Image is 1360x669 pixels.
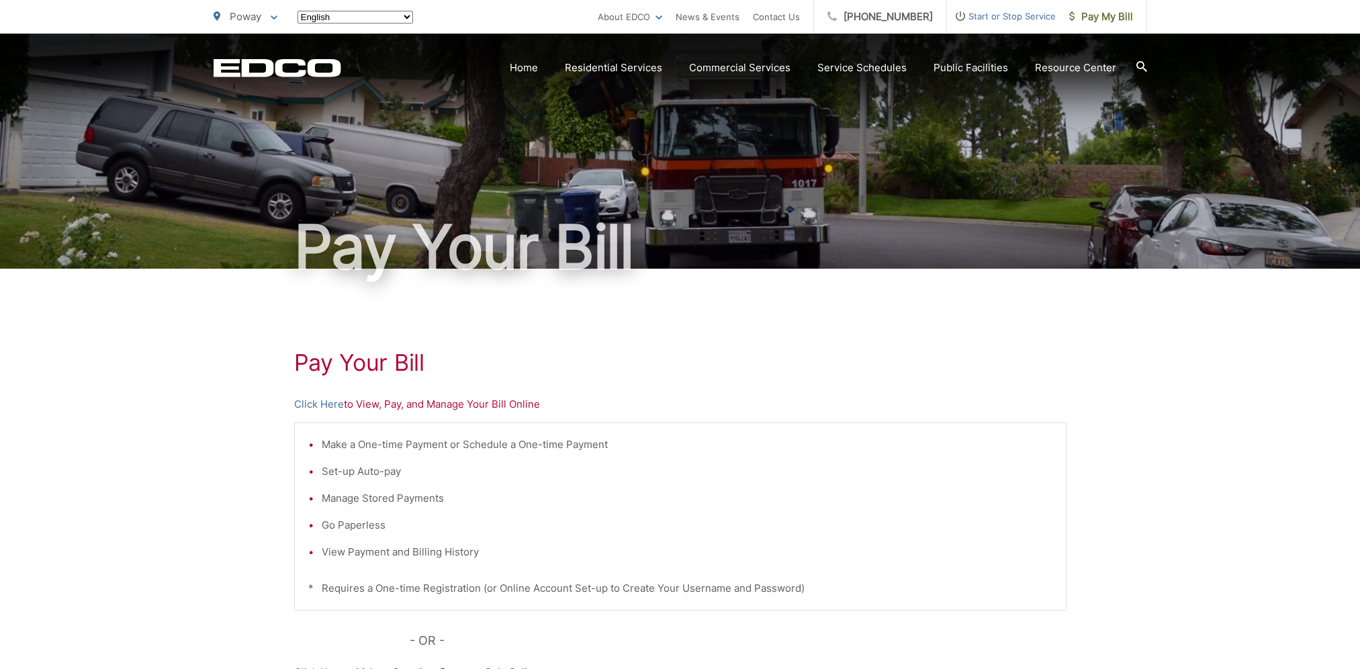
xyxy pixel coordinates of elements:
[214,58,341,77] a: EDCD logo. Return to the homepage.
[322,517,1052,533] li: Go Paperless
[294,349,1067,376] h1: Pay Your Bill
[1069,9,1133,25] span: Pay My Bill
[689,60,790,76] a: Commercial Services
[322,463,1052,480] li: Set-up Auto-pay
[322,437,1052,453] li: Make a One-time Payment or Schedule a One-time Payment
[410,631,1067,651] p: - OR -
[322,544,1052,560] li: View Payment and Billing History
[817,60,907,76] a: Service Schedules
[934,60,1008,76] a: Public Facilities
[676,9,739,25] a: News & Events
[1035,60,1116,76] a: Resource Center
[753,9,800,25] a: Contact Us
[294,396,344,412] a: Click Here
[598,9,662,25] a: About EDCO
[230,10,261,23] span: Poway
[298,11,413,24] select: Select a language
[294,396,1067,412] p: to View, Pay, and Manage Your Bill Online
[322,490,1052,506] li: Manage Stored Payments
[308,580,1052,596] p: * Requires a One-time Registration (or Online Account Set-up to Create Your Username and Password)
[214,214,1147,281] h1: Pay Your Bill
[565,60,662,76] a: Residential Services
[510,60,538,76] a: Home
